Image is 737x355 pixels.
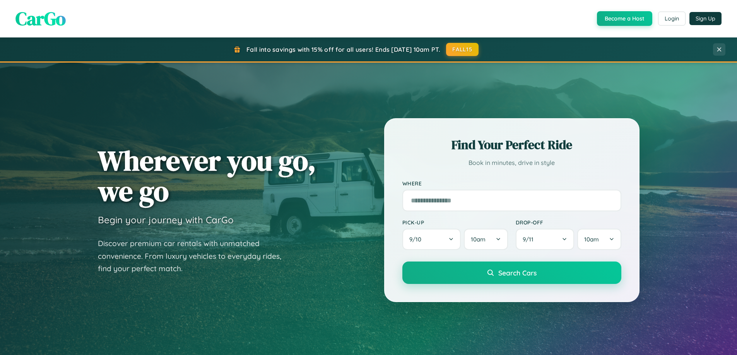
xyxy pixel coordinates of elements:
[498,268,537,277] span: Search Cars
[523,236,537,243] span: 9 / 11
[516,219,621,226] label: Drop-off
[471,236,486,243] span: 10am
[246,46,440,53] span: Fall into savings with 15% off for all users! Ends [DATE] 10am PT.
[402,180,621,187] label: Where
[98,237,291,275] p: Discover premium car rentals with unmatched convenience. From luxury vehicles to everyday rides, ...
[402,262,621,284] button: Search Cars
[402,219,508,226] label: Pick-up
[577,229,621,250] button: 10am
[402,136,621,153] h2: Find Your Perfect Ride
[464,229,508,250] button: 10am
[15,6,66,31] span: CarGo
[409,236,425,243] span: 9 / 10
[98,214,234,226] h3: Begin your journey with CarGo
[98,145,316,206] h1: Wherever you go, we go
[516,229,575,250] button: 9/11
[689,12,722,25] button: Sign Up
[584,236,599,243] span: 10am
[597,11,652,26] button: Become a Host
[658,12,686,25] button: Login
[402,229,461,250] button: 9/10
[402,157,621,168] p: Book in minutes, drive in style
[446,43,479,56] button: FALL15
